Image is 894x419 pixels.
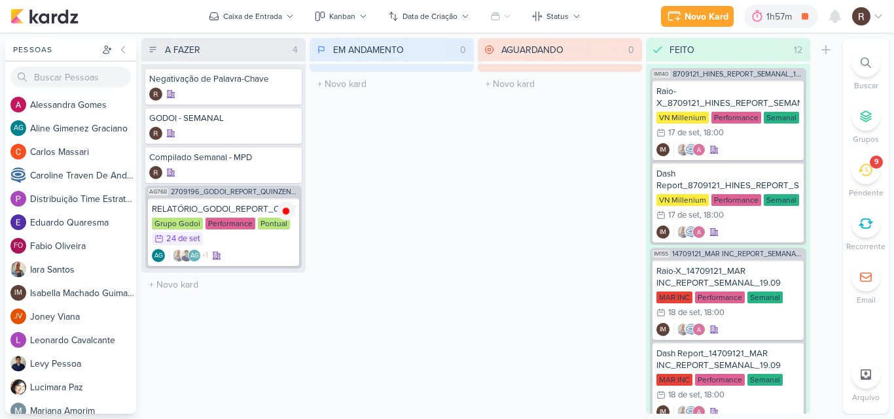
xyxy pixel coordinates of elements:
[764,112,799,124] div: Semanal
[668,129,700,137] div: 17 de set
[673,71,804,78] span: 8709121_HINES_REPORT_SEMANAL_18.09
[10,191,26,207] img: Distribuição Time Estratégico
[747,374,783,386] div: Semanal
[30,333,136,347] div: L e o n a r d o C a v a l c a n t e
[677,143,690,156] img: Iara Santos
[692,226,706,239] img: Alessandra Gomes
[190,253,199,260] p: AG
[692,405,706,418] img: Alessandra Gomes
[14,243,23,250] p: FO
[206,218,255,229] div: Performance
[673,226,706,239] div: Colaboradores: Iara Santos, Caroline Traven De Andrade, Alessandra Gomes
[10,8,79,24] img: kardz.app
[10,144,26,159] img: Carlos Massari
[30,263,136,277] div: I a r a S a n t o s
[656,143,670,156] div: Criador(a): Isabella Machado Guimarães
[766,10,796,24] div: 1h57m
[10,379,26,395] img: Lucimara Paz
[673,405,706,418] div: Colaboradores: Iara Santos, Caroline Traven De Andrade, Alessandra Gomes
[874,157,879,167] div: 9
[152,203,295,215] div: RELATÓRIO_GODOI_REPORT_QUINZENAL_25.09
[700,391,724,399] div: , 18:00
[30,310,136,324] div: J o n e y V i a n a
[30,216,136,229] div: E d u a r d o Q u a r e s m a
[10,214,26,230] img: Eduardo Quaresma
[30,169,136,182] div: C a r o l i n e T r a v e n D e A n d r a d e
[623,43,639,57] div: 0
[14,125,24,132] p: AG
[30,98,136,112] div: A l e s s a n d r a G o m e s
[656,374,692,386] div: MAR INC
[656,323,670,336] div: Isabella Machado Guimarães
[30,192,136,206] div: D i s t r i b u i ç ã o T i m e E s t r a t é g i c o
[10,356,26,371] img: Levy Pessoa
[10,97,26,112] img: Alessandra Gomes
[849,187,884,199] p: Pendente
[10,167,26,183] img: Caroline Traven De Andrade
[149,152,298,163] div: Compilado Semanal - MPD
[10,309,26,324] div: Joney Viana
[149,166,162,179] div: Criador(a): Rafael Dornelles
[10,238,26,254] div: Fabio Oliveira
[700,211,724,220] div: , 18:00
[653,71,670,78] span: IM140
[30,380,136,394] div: L u c i m a r a P a z
[656,112,709,124] div: VN Millenium
[668,211,700,220] div: 17 de set
[660,327,666,333] p: IM
[677,323,690,336] img: Iara Santos
[10,67,131,88] input: Buscar Pessoas
[201,250,208,261] span: +1
[711,194,761,206] div: Performance
[653,250,670,258] span: IM155
[661,6,734,27] button: Novo Kard
[656,405,670,418] div: Isabella Machado Guimarães
[149,88,162,101] div: Criador(a): Rafael Dornelles
[685,143,698,156] img: Caroline Traven De Andrade
[148,188,168,195] span: AG768
[656,226,670,239] div: Isabella Machado Guimarães
[852,7,870,25] img: Rafael Dornelles
[677,226,690,239] img: Iara Santos
[656,168,800,192] div: Dash Report_8709121_HINES_REPORT_SEMANAL_18.09
[154,253,163,260] p: AG
[30,286,136,300] div: I s a b e l l a M a c h a d o G u i m a r ã e s
[180,249,193,262] img: Levy Pessoa
[846,241,885,252] p: Recorrente
[700,309,724,317] div: , 18:00
[149,88,162,101] img: Rafael Dornelles
[854,80,878,92] p: Buscar
[853,133,879,145] p: Grupos
[152,249,165,262] div: Aline Gimenez Graciano
[149,127,162,140] div: Criador(a): Rafael Dornelles
[660,409,666,416] p: IM
[656,86,800,109] div: Raio-X_8709121_HINES_REPORT_SEMANAL_18.09
[692,323,706,336] img: Alessandra Gomes
[660,229,666,236] p: IM
[673,143,706,156] div: Colaboradores: Iara Santos, Caroline Traven De Andrade, Alessandra Gomes
[685,10,728,24] div: Novo Kard
[656,143,670,156] div: Isabella Machado Guimarães
[149,166,162,179] img: Rafael Dornelles
[166,235,200,243] div: 24 de set
[656,292,692,303] div: MAR INC
[171,188,299,195] span: 2709196_GODOI_REPORT_QUINZENAL_25.09
[277,202,295,220] img: tracking
[668,391,700,399] div: 18 de set
[711,112,761,124] div: Performance
[152,249,165,262] div: Criador(a): Aline Gimenez Graciano
[672,250,804,258] span: 14709121_MAR INC_REPORT_SEMANAL_19.09
[857,294,876,306] p: Email
[30,145,136,159] div: C a r l o s M a s s a r i
[10,332,26,348] img: Leonardo Cavalcante
[152,218,203,229] div: Grupo Godoi
[258,218,290,229] div: Pontual
[30,122,136,135] div: A l i n e G i m e n e z G r a c i a n o
[188,249,201,262] div: Aline Gimenez Graciano
[455,43,471,57] div: 0
[287,43,303,57] div: 4
[656,405,670,418] div: Criador(a): Isabella Machado Guimarães
[144,275,303,294] input: + Novo kard
[764,194,799,206] div: Semanal
[480,75,639,93] input: + Novo kard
